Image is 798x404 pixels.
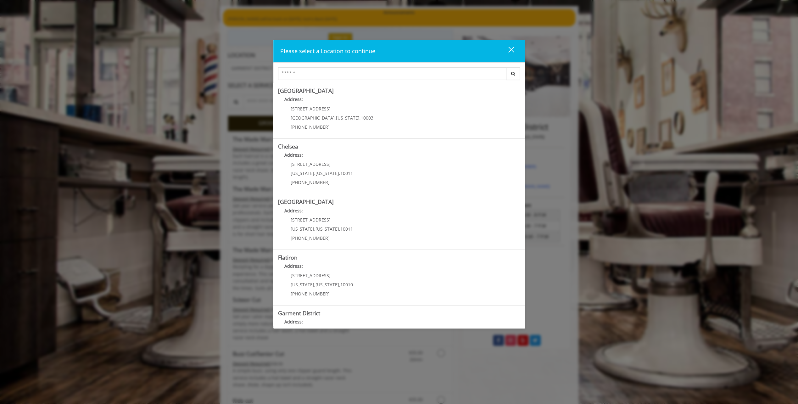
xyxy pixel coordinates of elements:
span: [PHONE_NUMBER] [291,124,330,130]
span: 10011 [340,226,353,232]
span: , [335,115,336,121]
span: , [314,226,315,232]
span: [US_STATE] [336,115,360,121]
span: , [339,170,340,176]
b: Address: [284,96,303,102]
b: Address: [284,208,303,214]
div: close dialog [501,46,514,56]
b: Address: [284,319,303,325]
span: [GEOGRAPHIC_DATA] [291,115,335,121]
span: , [339,282,340,288]
span: , [339,226,340,232]
span: [US_STATE] [291,170,314,176]
span: [US_STATE] [291,282,314,288]
b: Address: [284,263,303,269]
b: Chelsea [278,143,298,150]
span: [US_STATE] [315,226,339,232]
span: , [314,170,315,176]
span: [STREET_ADDRESS] [291,106,331,112]
span: 10011 [340,170,353,176]
span: [STREET_ADDRESS] [291,217,331,223]
span: [PHONE_NUMBER] [291,235,330,241]
span: , [360,115,361,121]
span: [US_STATE] [315,282,339,288]
span: [STREET_ADDRESS] [291,161,331,167]
b: Address: [284,152,303,158]
b: Flatiron [278,254,298,261]
button: close dialog [497,45,518,58]
span: , [314,282,315,288]
b: [GEOGRAPHIC_DATA] [278,198,334,205]
div: Center Select [278,67,520,83]
span: [PHONE_NUMBER] [291,291,330,297]
span: 10003 [361,115,373,121]
span: [PHONE_NUMBER] [291,179,330,185]
b: [GEOGRAPHIC_DATA] [278,87,334,94]
i: Search button [510,71,517,76]
input: Search Center [278,67,506,80]
span: [US_STATE] [291,226,314,232]
b: Garment District [278,309,320,317]
span: [US_STATE] [315,170,339,176]
span: 10010 [340,282,353,288]
span: [STREET_ADDRESS] [291,272,331,278]
span: Please select a Location to continue [280,47,375,55]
